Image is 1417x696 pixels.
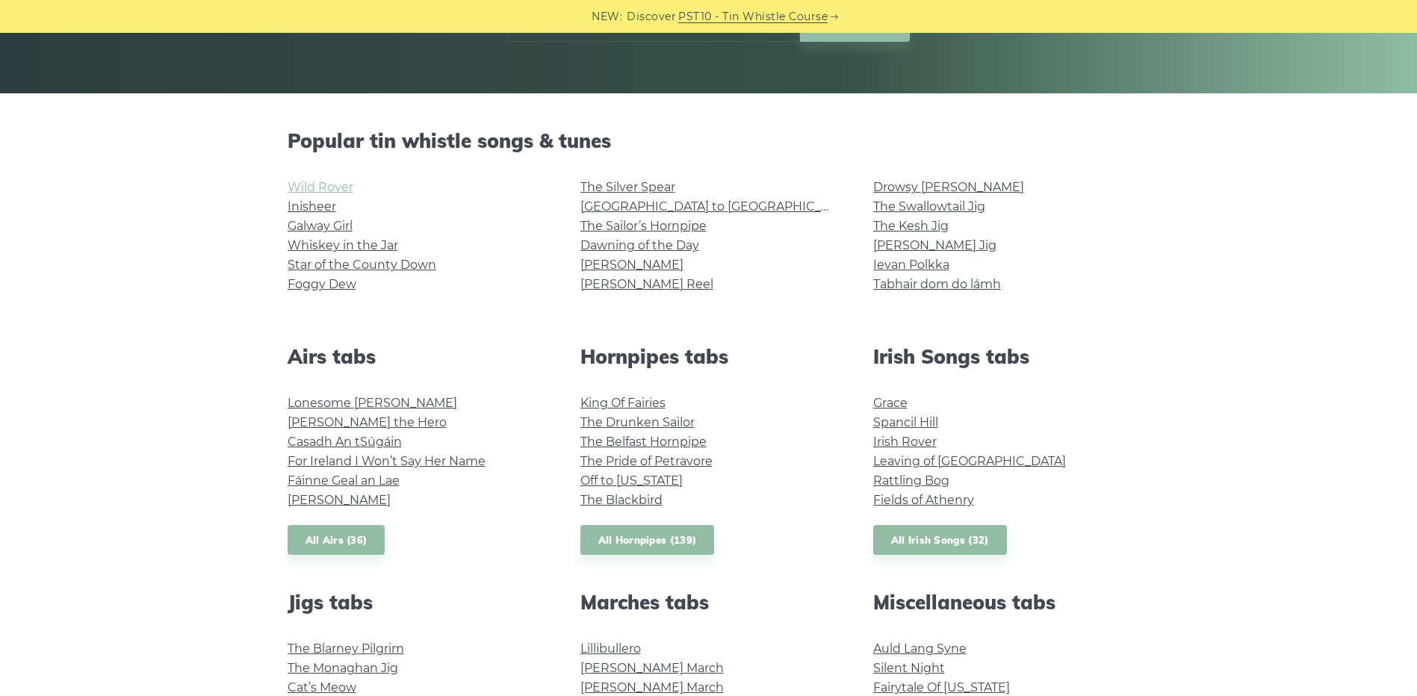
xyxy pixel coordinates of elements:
[288,415,447,429] a: [PERSON_NAME] the Hero
[288,493,391,507] a: [PERSON_NAME]
[288,199,336,214] a: Inisheer
[580,238,699,252] a: Dawning of the Day
[873,396,908,410] a: Grace
[288,180,353,194] a: Wild Rover
[627,8,676,25] span: Discover
[580,258,683,272] a: [PERSON_NAME]
[580,641,641,656] a: Lillibullero
[580,219,707,233] a: The Sailor’s Hornpipe
[288,454,486,468] a: For Ireland I Won’t Say Her Name
[873,180,1024,194] a: Drowsy [PERSON_NAME]
[580,199,856,214] a: [GEOGRAPHIC_DATA] to [GEOGRAPHIC_DATA]
[288,129,1130,152] h2: Popular tin whistle songs & tunes
[873,435,937,449] a: Irish Rover
[288,396,457,410] a: Lonesome [PERSON_NAME]
[873,345,1130,368] h2: Irish Songs tabs
[288,277,356,291] a: Foggy Dew
[873,641,967,656] a: Auld Lang Syne
[288,219,353,233] a: Galway Girl
[873,199,985,214] a: The Swallowtail Jig
[580,277,713,291] a: [PERSON_NAME] Reel
[288,435,402,449] a: Casadh An tSúgáin
[580,180,675,194] a: The Silver Spear
[288,345,545,368] h2: Airs tabs
[580,661,724,675] a: [PERSON_NAME] March
[288,641,404,656] a: The Blarney Pilgrim
[288,238,398,252] a: Whiskey in the Jar
[288,591,545,614] h2: Jigs tabs
[873,493,974,507] a: Fields of Athenry
[580,493,663,507] a: The Blackbird
[580,680,724,695] a: [PERSON_NAME] March
[288,661,398,675] a: The Monaghan Jig
[288,680,356,695] a: Cat’s Meow
[873,661,945,675] a: Silent Night
[288,473,400,488] a: Fáinne Geal an Lae
[580,591,837,614] h2: Marches tabs
[580,415,695,429] a: The Drunken Sailor
[592,8,622,25] span: NEW:
[580,525,715,556] a: All Hornpipes (139)
[580,473,683,488] a: Off to [US_STATE]
[873,277,1001,291] a: Tabhair dom do lámh
[580,345,837,368] h2: Hornpipes tabs
[873,258,949,272] a: Ievan Polkka
[873,525,1007,556] a: All Irish Songs (32)
[580,396,666,410] a: King Of Fairies
[678,8,828,25] a: PST10 - Tin Whistle Course
[580,454,713,468] a: The Pride of Petravore
[873,219,949,233] a: The Kesh Jig
[288,525,385,556] a: All Airs (36)
[873,680,1010,695] a: Fairytale Of [US_STATE]
[580,435,707,449] a: The Belfast Hornpipe
[873,415,938,429] a: Spancil Hill
[873,591,1130,614] h2: Miscellaneous tabs
[873,454,1066,468] a: Leaving of [GEOGRAPHIC_DATA]
[873,473,949,488] a: Rattling Bog
[873,238,996,252] a: [PERSON_NAME] Jig
[288,258,436,272] a: Star of the County Down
